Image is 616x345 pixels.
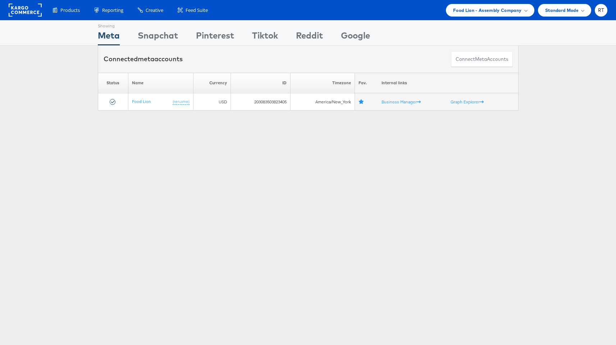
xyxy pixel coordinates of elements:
span: Standard Mode [545,6,579,14]
th: Name [128,73,193,93]
div: Google [341,29,370,45]
td: America/New_York [290,93,355,111]
div: Showing [98,21,120,29]
div: Pinterest [196,29,234,45]
span: Feed Suite [186,7,208,14]
span: meta [475,56,487,63]
div: Reddit [296,29,323,45]
span: meta [138,55,154,63]
div: Snapchat [138,29,178,45]
span: Reporting [102,7,123,14]
th: Timezone [290,73,355,93]
div: Meta [98,29,120,45]
span: Food Lion - Assembly Company [453,6,522,14]
th: Currency [193,73,231,93]
th: ID [231,73,291,93]
th: Status [98,73,128,93]
a: (rename) [173,99,190,105]
span: Creative [146,7,163,14]
a: Food Lion [132,99,151,104]
td: 203083503823405 [231,93,291,111]
td: USD [193,93,231,111]
span: RT [598,8,604,13]
a: Business Manager [382,99,421,104]
span: Products [60,7,80,14]
div: Connected accounts [104,54,183,64]
a: Graph Explorer [451,99,484,104]
div: Tiktok [252,29,278,45]
button: ConnectmetaAccounts [451,51,513,67]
